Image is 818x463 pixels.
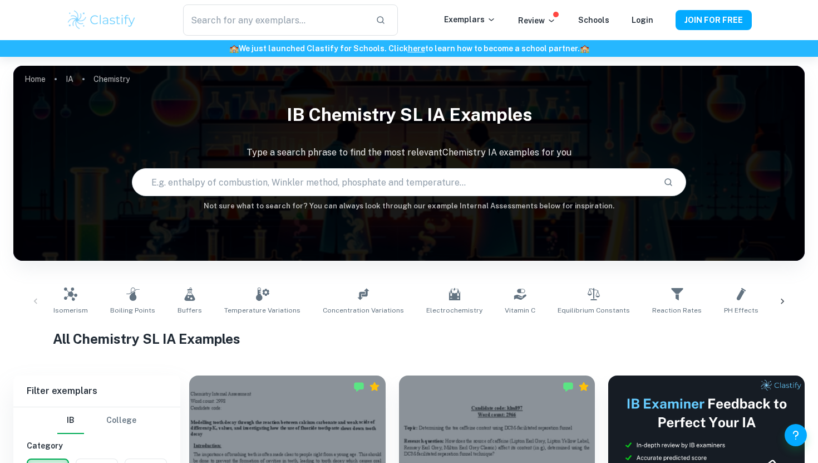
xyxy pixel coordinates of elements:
[563,381,574,392] img: Marked
[578,381,589,392] div: Premium
[106,407,136,434] button: College
[53,329,765,349] h1: All Chemistry SL IA Examples
[353,381,364,392] img: Marked
[66,71,73,87] a: IA
[2,42,816,55] h6: We just launched Clastify for Schools. Click to learn how to become a school partner.
[652,305,702,315] span: Reaction Rates
[110,305,155,315] span: Boiling Points
[66,9,137,31] img: Clastify logo
[178,305,202,315] span: Buffers
[13,376,180,407] h6: Filter exemplars
[785,424,807,446] button: Help and Feedback
[518,14,556,27] p: Review
[27,440,167,452] h6: Category
[13,97,805,133] h1: IB Chemistry SL IA examples
[24,71,46,87] a: Home
[224,305,300,315] span: Temperature Variations
[183,4,367,36] input: Search for any exemplars...
[323,305,404,315] span: Concentration Variations
[132,167,654,198] input: E.g. enthalpy of combustion, Winkler method, phosphate and temperature...
[408,44,425,53] a: here
[505,305,535,315] span: Vitamin C
[13,146,805,159] p: Type a search phrase to find the most relevant Chemistry IA examples for you
[659,173,678,192] button: Search
[676,10,752,30] button: JOIN FOR FREE
[444,13,496,26] p: Exemplars
[578,16,609,25] a: Schools
[229,44,239,53] span: 🏫
[57,407,136,434] div: Filter type choice
[93,73,130,85] p: Chemistry
[580,44,589,53] span: 🏫
[558,305,630,315] span: Equilibrium Constants
[13,201,805,212] h6: Not sure what to search for? You can always look through our example Internal Assessments below f...
[369,381,380,392] div: Premium
[57,407,84,434] button: IB
[724,305,758,315] span: pH Effects
[53,305,88,315] span: Isomerism
[426,305,482,315] span: Electrochemistry
[632,16,653,25] a: Login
